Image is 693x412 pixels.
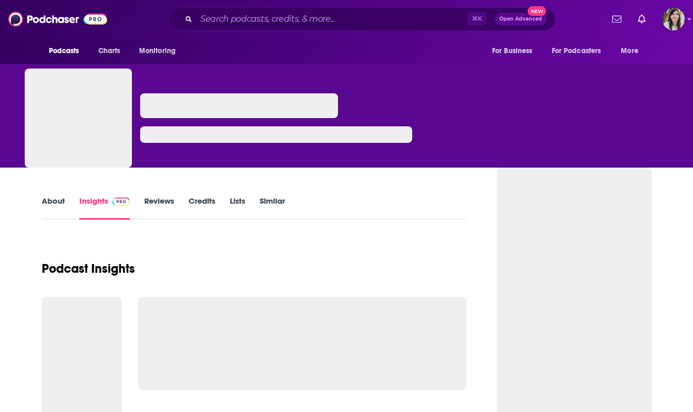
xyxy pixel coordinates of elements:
[42,196,65,220] a: About
[499,17,542,22] span: Open Advanced
[662,8,685,30] span: Logged in as devinandrade
[528,6,546,16] span: New
[144,196,174,220] a: Reviews
[485,41,546,61] button: open menu
[8,9,107,29] img: Podchaser - Follow, Share and Rate Podcasts
[230,196,245,220] a: Lists
[467,12,486,26] span: ⌘ K
[634,10,650,28] a: Show notifications dropdown
[42,41,93,61] button: open menu
[621,44,638,58] span: More
[189,196,215,220] a: Credits
[495,13,547,25] button: Open AdvancedNew
[196,11,467,27] input: Search podcasts, credits, & more...
[168,7,555,31] div: Search podcasts, credits, & more...
[662,8,685,30] button: Show profile menu
[545,41,616,61] button: open menu
[132,41,189,61] button: open menu
[49,44,79,58] span: Podcasts
[92,41,127,61] a: Charts
[552,44,601,58] span: For Podcasters
[42,261,135,276] h1: Podcast Insights
[98,44,121,58] span: Charts
[260,196,285,220] a: Similar
[492,44,533,58] span: For Business
[608,10,626,28] a: Show notifications dropdown
[79,196,130,220] a: InsightsPodchaser Pro
[139,44,176,58] span: Monitoring
[662,8,685,30] img: User Profile
[112,197,130,206] img: Podchaser Pro
[614,41,651,61] button: open menu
